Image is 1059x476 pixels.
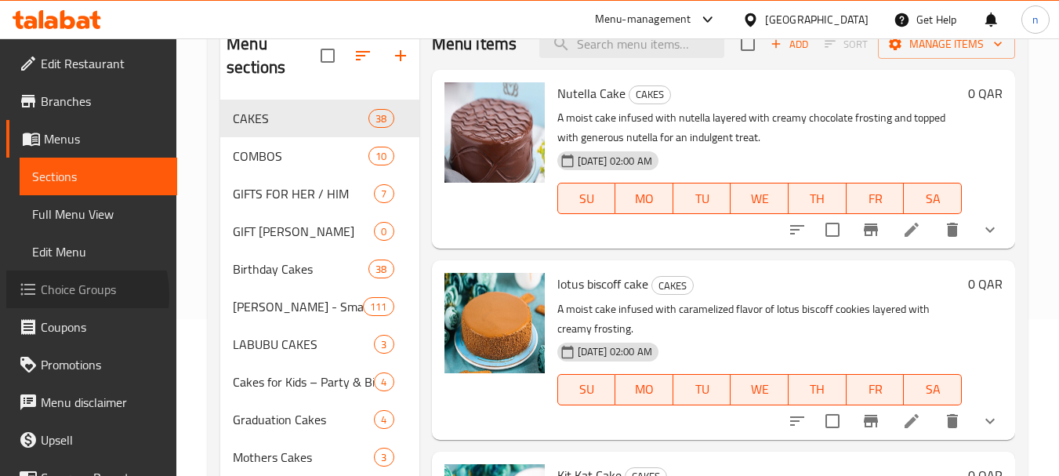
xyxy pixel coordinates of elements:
h6: 0 QAR [968,273,1003,295]
div: COMBOS10 [220,137,419,175]
div: Bento Cakes - Small Cake For 1 To 2 Persons [233,297,363,316]
button: SU [557,183,616,214]
div: LABUBU CAKES [233,335,374,354]
div: items [368,147,393,165]
span: Branches [41,92,165,111]
span: 4 [375,375,393,390]
span: Full Menu View [32,205,165,223]
div: items [374,372,393,391]
span: 7 [375,187,393,202]
a: Branches [6,82,177,120]
a: Edit Restaurant [6,45,177,82]
span: GIFT [PERSON_NAME] [233,222,374,241]
span: 4 [375,412,393,427]
div: Graduation Cakes4 [220,401,419,438]
a: Promotions [6,346,177,383]
div: items [374,335,393,354]
button: MO [615,374,673,405]
span: Select all sections [311,39,344,72]
span: Select to update [816,213,849,246]
a: Full Menu View [20,195,177,233]
a: Menus [6,120,177,158]
span: Promotions [41,355,165,374]
div: Mothers Cakes3 [220,438,419,476]
span: MO [622,378,667,401]
span: 3 [375,450,393,465]
span: [DATE] 02:00 AM [571,154,658,169]
span: GIFTS FOR HER / HIM [233,184,374,203]
span: Mothers Cakes [233,448,374,467]
span: WE [737,378,782,401]
div: items [374,448,393,467]
span: SU [564,378,610,401]
div: items [374,410,393,429]
span: 111 [364,300,393,314]
span: Edit Menu [32,242,165,261]
span: TU [680,378,725,401]
p: A moist cake infused with nutella layered with creamy chocolate frosting and topped with generous... [557,108,962,147]
span: Sort sections [344,37,382,74]
span: 10 [369,149,393,164]
div: items [374,184,393,203]
span: CAKES [652,277,693,295]
div: Cakes for Kids – Party & Birthday Cakes [233,372,374,391]
button: Branch-specific-item [852,402,890,440]
span: Manage items [890,35,1003,54]
span: 38 [369,111,393,126]
button: Branch-specific-item [852,211,890,249]
div: items [363,297,393,316]
button: sort-choices [778,211,816,249]
span: 0 [375,224,393,239]
button: Add section [382,37,419,74]
button: TH [789,374,847,405]
a: Upsell [6,421,177,459]
span: Select section [731,27,764,60]
div: Graduation Cakes [233,410,374,429]
span: Birthday Cakes [233,260,368,278]
button: show more [971,211,1009,249]
h2: Menu items [432,32,517,56]
button: SA [904,374,962,405]
span: WE [737,187,782,210]
img: Nutella Cake [444,82,545,183]
span: COMBOS [233,147,368,165]
svg: Show Choices [981,412,999,431]
h2: Menu sections [227,32,320,79]
a: Edit menu item [902,412,921,431]
svg: Show Choices [981,220,999,239]
a: Sections [20,158,177,195]
span: SA [910,378,956,401]
button: MO [615,183,673,214]
button: delete [934,402,971,440]
div: CAKES [629,85,671,104]
span: Add item [764,32,814,56]
div: Menu-management [595,10,691,29]
button: delete [934,211,971,249]
a: Edit menu item [902,220,921,239]
h6: 0 QAR [968,82,1003,104]
div: [PERSON_NAME] - Small Cake For 1 To 2 Persons111 [220,288,419,325]
div: items [368,109,393,128]
div: items [374,222,393,241]
input: search [539,31,724,58]
span: [DATE] 02:00 AM [571,344,658,359]
span: Select to update [816,405,849,438]
div: items [368,260,393,278]
span: SA [910,187,956,210]
span: Menus [44,129,165,148]
span: TH [795,187,840,210]
span: CAKES [233,109,368,128]
span: Coupons [41,318,165,336]
button: FR [847,374,905,405]
a: Coupons [6,308,177,346]
span: TH [795,378,840,401]
span: Sections [32,167,165,186]
a: Choice Groups [6,271,177,308]
button: Add [764,32,814,56]
button: SA [904,183,962,214]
